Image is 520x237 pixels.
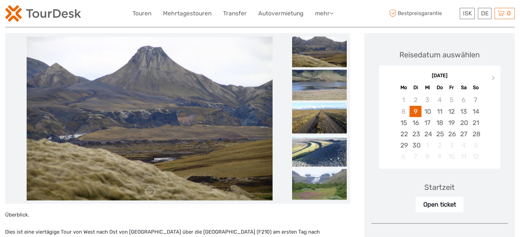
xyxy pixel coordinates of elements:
[422,140,434,151] div: Not available Mittwoch, 1. Oktober 2025
[292,70,347,100] img: e52396b878cd4c6b916db4c2774e16ba_slider_thumbnail.jpeg
[398,128,410,140] div: Choose Montag, 22. September 2025
[470,140,482,151] div: Not available Sonntag, 5. Oktober 2025
[410,151,422,162] div: Not available Dienstag, 7. Oktober 2025
[163,9,211,18] a: Mehrtagestouren
[5,211,350,220] p: Überblick.
[506,10,512,17] span: 0
[470,151,482,162] div: Not available Sonntag, 12. Oktober 2025
[434,94,446,106] div: Not available Donnerstag, 4. September 2025
[292,37,347,67] img: 12e060b453ce4c069667a1525ba8c54e_slider_thumbnail.jpeg
[398,151,410,162] div: Not available Montag, 6. Oktober 2025
[410,117,422,128] div: Choose Dienstag, 16. September 2025
[381,94,498,162] div: month 2025-09
[434,151,446,162] div: Not available Donnerstag, 9. Oktober 2025
[315,9,333,18] a: mehr
[434,83,446,92] div: Do
[292,169,347,200] img: 2520f6581d454160b590a1ce26f37076_slider_thumbnail.jpeg
[133,9,151,18] a: Touren
[422,128,434,140] div: Choose Mittwoch, 24. September 2025
[470,106,482,117] div: Choose Sonntag, 14. September 2025
[470,83,482,92] div: So
[410,106,422,117] div: Choose Dienstag, 9. September 2025
[416,197,464,212] div: Open ticket
[446,106,458,117] div: Choose Freitag, 12. September 2025
[425,182,455,193] div: Startzeit
[27,37,273,200] img: 12e060b453ce4c069667a1525ba8c54e_main_slider.jpeg
[434,140,446,151] div: Not available Donnerstag, 2. Oktober 2025
[422,106,434,117] div: Choose Mittwoch, 10. September 2025
[458,94,470,106] div: Not available Samstag, 6. September 2025
[400,50,480,60] div: Reisedatum auswählen
[422,151,434,162] div: Not available Mittwoch, 8. Oktober 2025
[458,151,470,162] div: Not available Samstag, 11. Oktober 2025
[398,106,410,117] div: Not available Montag, 8. September 2025
[398,140,410,151] div: Choose Montag, 29. September 2025
[446,94,458,106] div: Not available Freitag, 5. September 2025
[489,74,500,85] button: Next Month
[410,140,422,151] div: Choose Dienstag, 30. September 2025
[463,10,472,17] span: ISK
[223,9,247,18] a: Transfer
[458,128,470,140] div: Choose Samstag, 27. September 2025
[446,151,458,162] div: Not available Freitag, 10. Oktober 2025
[398,83,410,92] div: Mo
[458,140,470,151] div: Not available Samstag, 4. Oktober 2025
[458,117,470,128] div: Choose Samstag, 20. September 2025
[446,140,458,151] div: Not available Freitag, 3. Oktober 2025
[292,136,347,167] img: 167b750f3d1e4680ab563b7c5fb980d0_slider_thumbnail.jpeg
[458,83,470,92] div: Sa
[478,8,492,19] div: DE
[446,117,458,128] div: Choose Freitag, 19. September 2025
[398,94,410,106] div: Not available Montag, 1. September 2025
[258,9,303,18] a: Autovermietung
[398,117,410,128] div: Choose Montag, 15. September 2025
[434,106,446,117] div: Choose Donnerstag, 11. September 2025
[379,72,501,80] div: [DATE]
[79,11,87,19] button: Open LiveChat chat widget
[410,94,422,106] div: Not available Dienstag, 2. September 2025
[10,12,77,17] p: We're away right now. Please check back later!
[470,94,482,106] div: Not available Sonntag, 7. September 2025
[434,117,446,128] div: Choose Donnerstag, 18. September 2025
[470,117,482,128] div: Choose Sonntag, 21. September 2025
[458,106,470,117] div: Choose Samstag, 13. September 2025
[446,83,458,92] div: Fr
[387,8,458,19] span: Bestpreisgarantie
[410,128,422,140] div: Choose Dienstag, 23. September 2025
[470,128,482,140] div: Choose Sonntag, 28. September 2025
[446,128,458,140] div: Choose Freitag, 26. September 2025
[292,103,347,134] img: 16581911531a4c65a7bd3d571ba71e6f_slider_thumbnail.jpeg
[422,83,434,92] div: Mi
[422,117,434,128] div: Choose Mittwoch, 17. September 2025
[410,83,422,92] div: Di
[5,5,81,22] img: 120-15d4194f-c635-41b9-a512-a3cb382bfb57_logo_small.png
[422,94,434,106] div: Not available Mittwoch, 3. September 2025
[434,128,446,140] div: Choose Donnerstag, 25. September 2025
